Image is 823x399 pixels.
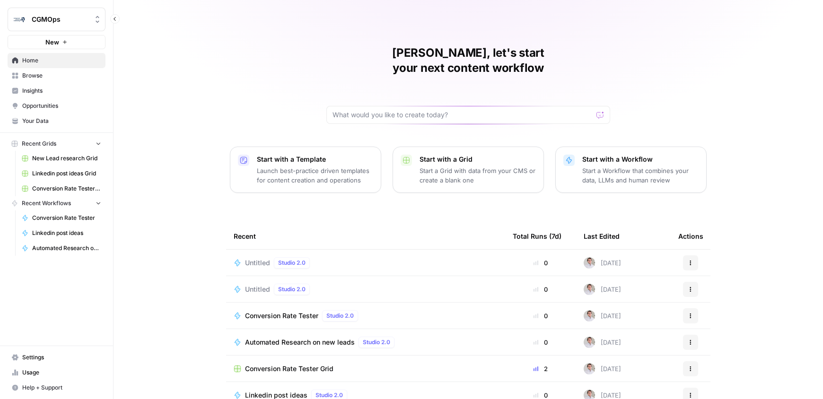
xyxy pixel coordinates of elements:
span: Studio 2.0 [278,285,306,294]
span: Conversion Rate Tester [245,311,318,321]
h1: [PERSON_NAME], let's start your next content workflow [326,45,610,76]
button: New [8,35,105,49]
span: CGMOps [32,15,89,24]
div: [DATE] [584,363,621,374]
a: Usage [8,365,105,380]
span: Studio 2.0 [326,312,354,320]
p: Start a Grid with data from your CMS or create a blank one [420,166,536,185]
a: New Lead research Grid [18,151,105,166]
div: Recent [234,223,498,249]
p: Start with a Grid [420,155,536,164]
img: gb5sba3xopuoyap1i3ljhgpw2lzq [584,363,595,374]
span: Browse [22,71,101,80]
span: Automated Research on new leads [32,244,101,252]
img: gb5sba3xopuoyap1i3ljhgpw2lzq [584,337,595,348]
span: Linkedin post ideas [32,229,101,237]
div: Actions [678,223,703,249]
div: [DATE] [584,310,621,321]
div: [DATE] [584,284,621,295]
button: Help + Support [8,380,105,395]
button: Recent Grids [8,137,105,151]
div: Total Runs (7d) [513,223,561,249]
span: Untitled [245,258,270,268]
p: Start a Workflow that combines your data, LLMs and human review [582,166,699,185]
p: Start with a Template [257,155,373,164]
div: 0 [513,311,569,321]
button: Workspace: CGMOps [8,8,105,31]
img: gb5sba3xopuoyap1i3ljhgpw2lzq [584,284,595,295]
a: Home [8,53,105,68]
span: Recent Grids [22,139,56,148]
div: [DATE] [584,257,621,269]
span: Studio 2.0 [363,338,390,347]
span: Studio 2.0 [278,259,306,267]
a: Linkedin post ideas [18,226,105,241]
img: CGMOps Logo [11,11,28,28]
span: Conversion Rate Tester Grid [32,184,101,193]
a: Browse [8,68,105,83]
span: Home [22,56,101,65]
a: Conversion Rate Tester [18,210,105,226]
span: Conversion Rate Tester [32,214,101,222]
a: UntitledStudio 2.0 [234,284,498,295]
button: Start with a TemplateLaunch best-practice driven templates for content creation and operations [230,147,381,193]
a: UntitledStudio 2.0 [234,257,498,269]
span: Automated Research on new leads [245,338,355,347]
a: Opportunities [8,98,105,113]
span: Usage [22,368,101,377]
span: Settings [22,353,101,362]
span: New [45,37,59,47]
a: Settings [8,350,105,365]
img: gb5sba3xopuoyap1i3ljhgpw2lzq [584,257,595,269]
a: Conversion Rate TesterStudio 2.0 [234,310,498,321]
img: gb5sba3xopuoyap1i3ljhgpw2lzq [584,310,595,321]
a: Insights [8,83,105,98]
p: Launch best-practice driven templates for content creation and operations [257,166,373,185]
a: Conversion Rate Tester Grid [18,181,105,196]
div: 0 [513,285,569,294]
a: Conversion Rate Tester Grid [234,364,498,373]
span: New Lead research Grid [32,154,101,163]
button: Recent Workflows [8,196,105,210]
a: Linkedin post ideas Grid [18,166,105,181]
div: 0 [513,258,569,268]
span: Untitled [245,285,270,294]
button: Start with a GridStart a Grid with data from your CMS or create a blank one [393,147,544,193]
input: What would you like to create today? [333,110,593,120]
span: Insights [22,87,101,95]
div: Last Edited [584,223,620,249]
p: Start with a Workflow [582,155,699,164]
a: Automated Research on new leadsStudio 2.0 [234,337,498,348]
div: [DATE] [584,337,621,348]
span: Opportunities [22,102,101,110]
span: Conversion Rate Tester Grid [245,364,333,373]
span: Your Data [22,117,101,125]
span: Recent Workflows [22,199,71,208]
div: 2 [513,364,569,373]
div: 0 [513,338,569,347]
span: Linkedin post ideas Grid [32,169,101,178]
button: Start with a WorkflowStart a Workflow that combines your data, LLMs and human review [555,147,707,193]
a: Your Data [8,113,105,129]
span: Help + Support [22,383,101,392]
a: Automated Research on new leads [18,241,105,256]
